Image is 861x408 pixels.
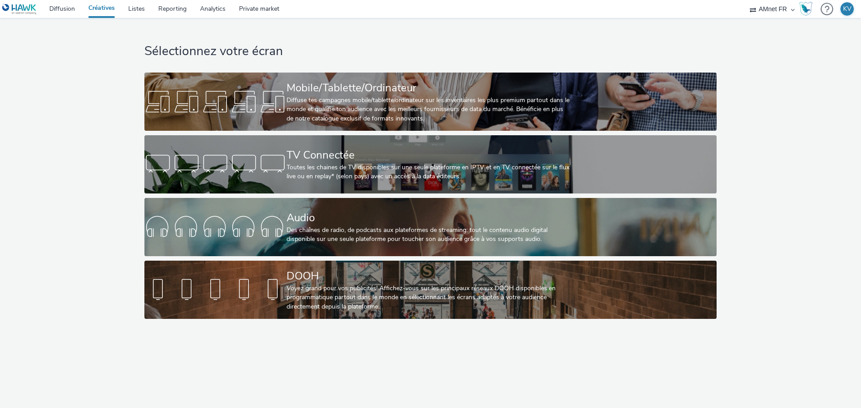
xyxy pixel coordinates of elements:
[287,284,571,311] div: Voyez grand pour vos publicités! Affichez-vous sur les principaux réseaux DOOH disponibles en pro...
[799,2,813,16] img: Hawk Academy
[287,268,571,284] div: DOOH
[144,43,716,60] h1: Sélectionnez votre écran
[843,2,852,16] div: KV
[144,135,716,193] a: TV ConnectéeToutes les chaines de TV disponibles sur une seule plateforme en IPTV et en TV connec...
[287,226,571,244] div: Des chaînes de radio, de podcasts aux plateformes de streaming: tout le contenu audio digital dis...
[287,96,571,123] div: Diffuse tes campagnes mobile/tablette/ordinateur sur les inventaires les plus premium partout dan...
[2,4,37,15] img: undefined Logo
[287,147,571,163] div: TV Connectée
[287,80,571,96] div: Mobile/Tablette/Ordinateur
[799,2,816,16] a: Hawk Academy
[144,261,716,319] a: DOOHVoyez grand pour vos publicités! Affichez-vous sur les principaux réseaux DOOH disponibles en...
[287,210,571,226] div: Audio
[144,73,716,131] a: Mobile/Tablette/OrdinateurDiffuse tes campagnes mobile/tablette/ordinateur sur les inventaires le...
[287,163,571,181] div: Toutes les chaines de TV disponibles sur une seule plateforme en IPTV et en TV connectée sur le f...
[144,198,716,256] a: AudioDes chaînes de radio, de podcasts aux plateformes de streaming: tout le contenu audio digita...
